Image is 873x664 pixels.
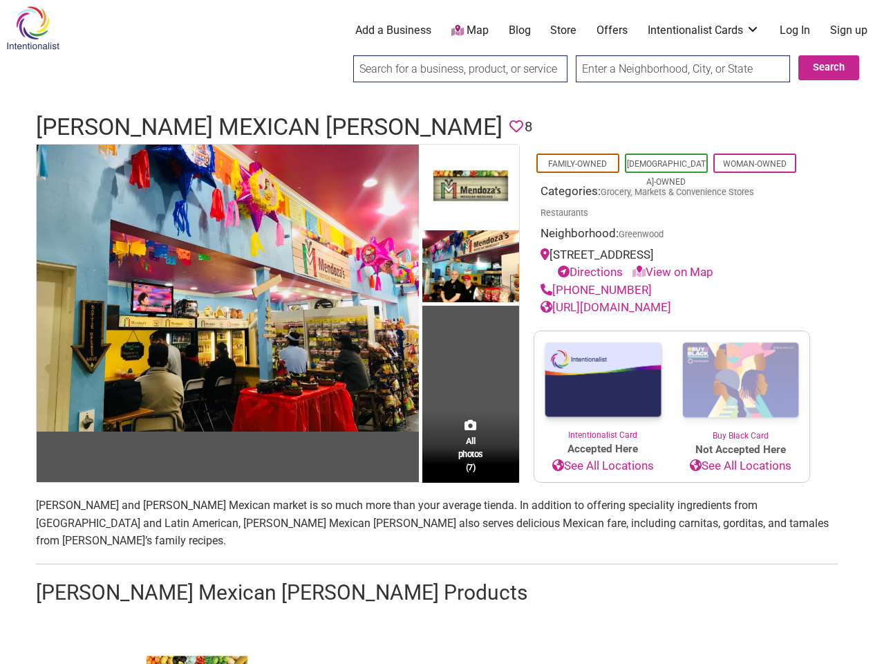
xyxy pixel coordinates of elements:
[541,300,671,314] a: [URL][DOMAIN_NAME]
[534,331,672,441] a: Intentionalist Card
[601,187,754,197] a: Grocery, Markets & Convenience Stores
[648,23,760,38] a: Intentionalist Cards
[534,331,672,429] img: Intentionalist Card
[525,116,532,138] span: 8
[798,55,859,80] button: Search
[548,159,607,169] a: Family-Owned
[355,23,431,38] a: Add a Business
[672,442,809,458] span: Not Accepted Here
[36,578,838,607] h2: [PERSON_NAME] Mexican [PERSON_NAME] Products
[672,457,809,475] a: See All Locations
[558,265,623,279] a: Directions
[830,23,867,38] a: Sign up
[619,230,664,239] span: Greenwood
[627,159,706,187] a: [DEMOGRAPHIC_DATA]-Owned
[451,23,489,39] a: Map
[541,225,803,246] div: Neighborhood:
[534,441,672,457] span: Accepted Here
[597,23,628,38] a: Offers
[780,23,810,38] a: Log In
[458,434,483,474] span: All photos (7)
[534,457,672,475] a: See All Locations
[509,23,531,38] a: Blog
[353,55,567,82] input: Search for a business, product, or service
[36,499,829,547] span: [PERSON_NAME] and [PERSON_NAME] Mexican market is so much more than your average tienda. In addit...
[632,265,713,279] a: View on Map
[672,331,809,430] img: Buy Black Card
[541,246,803,282] div: [STREET_ADDRESS]
[576,55,790,82] input: Enter a Neighborhood, City, or State
[36,111,503,144] h1: [PERSON_NAME] Mexican [PERSON_NAME]
[672,331,809,442] a: Buy Black Card
[550,23,576,38] a: Store
[723,159,787,169] a: Woman-Owned
[541,207,588,218] a: Restaurants
[541,183,803,225] div: Categories:
[541,283,652,297] a: [PHONE_NUMBER]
